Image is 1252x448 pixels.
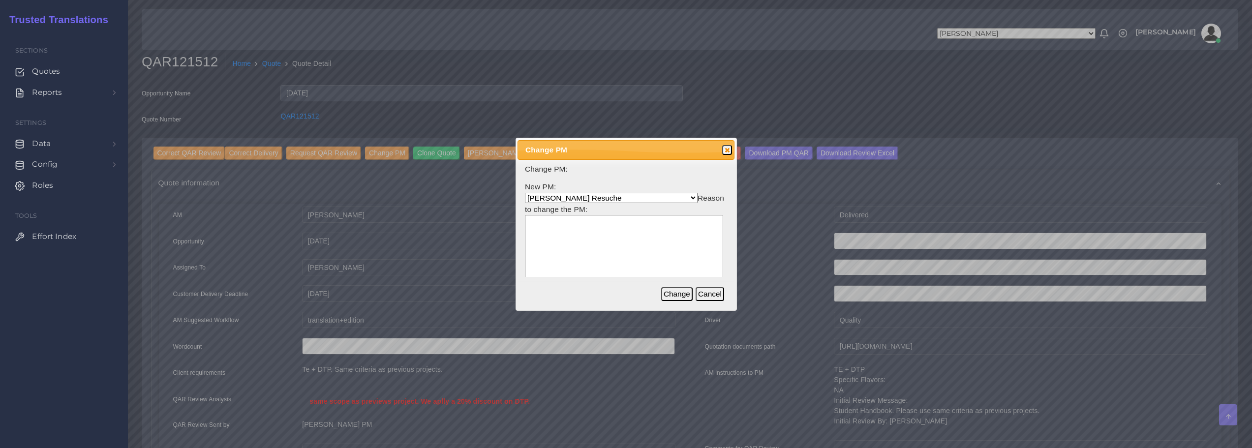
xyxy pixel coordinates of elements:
[7,61,121,82] a: Quotes
[661,287,693,301] button: Change
[525,144,706,155] span: Change PM
[2,12,108,28] a: Trusted Translations
[7,175,121,196] a: Roles
[696,287,724,301] button: Cancel
[32,159,58,170] span: Config
[7,82,121,103] a: Reports
[32,138,51,149] span: Data
[7,133,121,154] a: Data
[32,66,60,77] span: Quotes
[7,154,121,175] a: Config
[15,47,48,54] span: Sections
[525,164,727,174] p: Change PM:
[722,145,732,155] button: Close
[32,231,76,242] span: Effort Index
[32,87,62,98] span: Reports
[15,119,46,126] span: Settings
[2,14,108,26] h2: Trusted Translations
[32,180,53,191] span: Roles
[7,226,121,247] a: Effort Index
[525,164,727,312] form: New PM: Reason to change the PM:
[15,212,37,219] span: Tools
